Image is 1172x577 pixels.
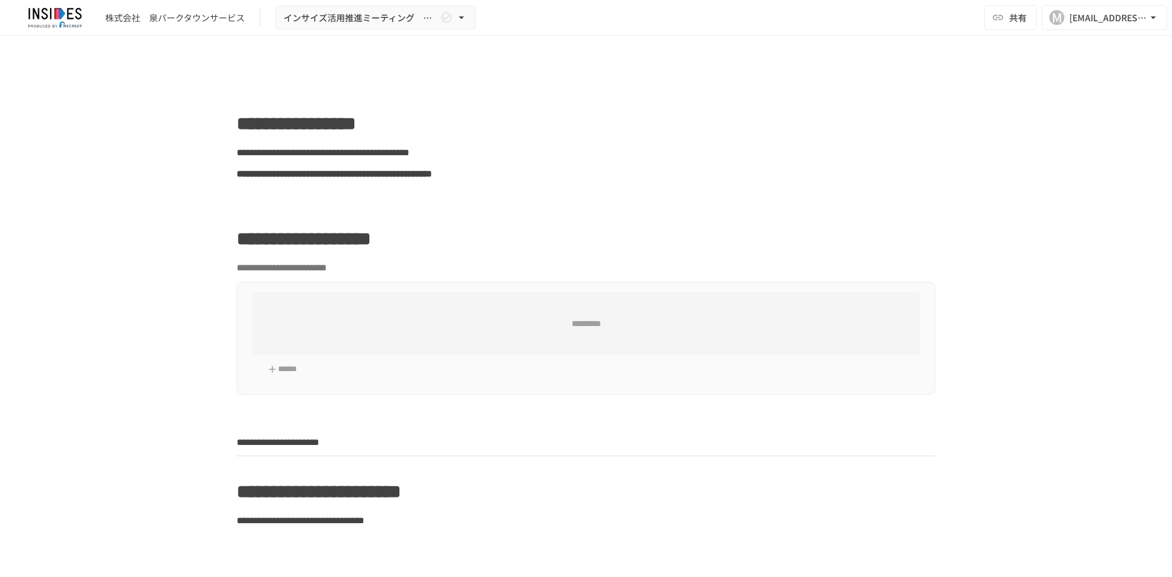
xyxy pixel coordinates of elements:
span: 共有 [1009,11,1027,24]
div: [EMAIL_ADDRESS][PERSON_NAME][DOMAIN_NAME] [1069,10,1147,26]
div: M [1049,10,1064,25]
button: M[EMAIL_ADDRESS][PERSON_NAME][DOMAIN_NAME] [1042,5,1167,30]
button: インサイズ活用推進ミーティング ～2回目～ [275,6,476,30]
button: 共有 [984,5,1037,30]
span: インサイズ活用推進ミーティング ～2回目～ [284,10,438,26]
img: JmGSPSkPjKwBq77AtHmwC7bJguQHJlCRQfAXtnx4WuV [15,8,95,28]
div: 株式会社 泉パークタウンサービス [105,11,245,24]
